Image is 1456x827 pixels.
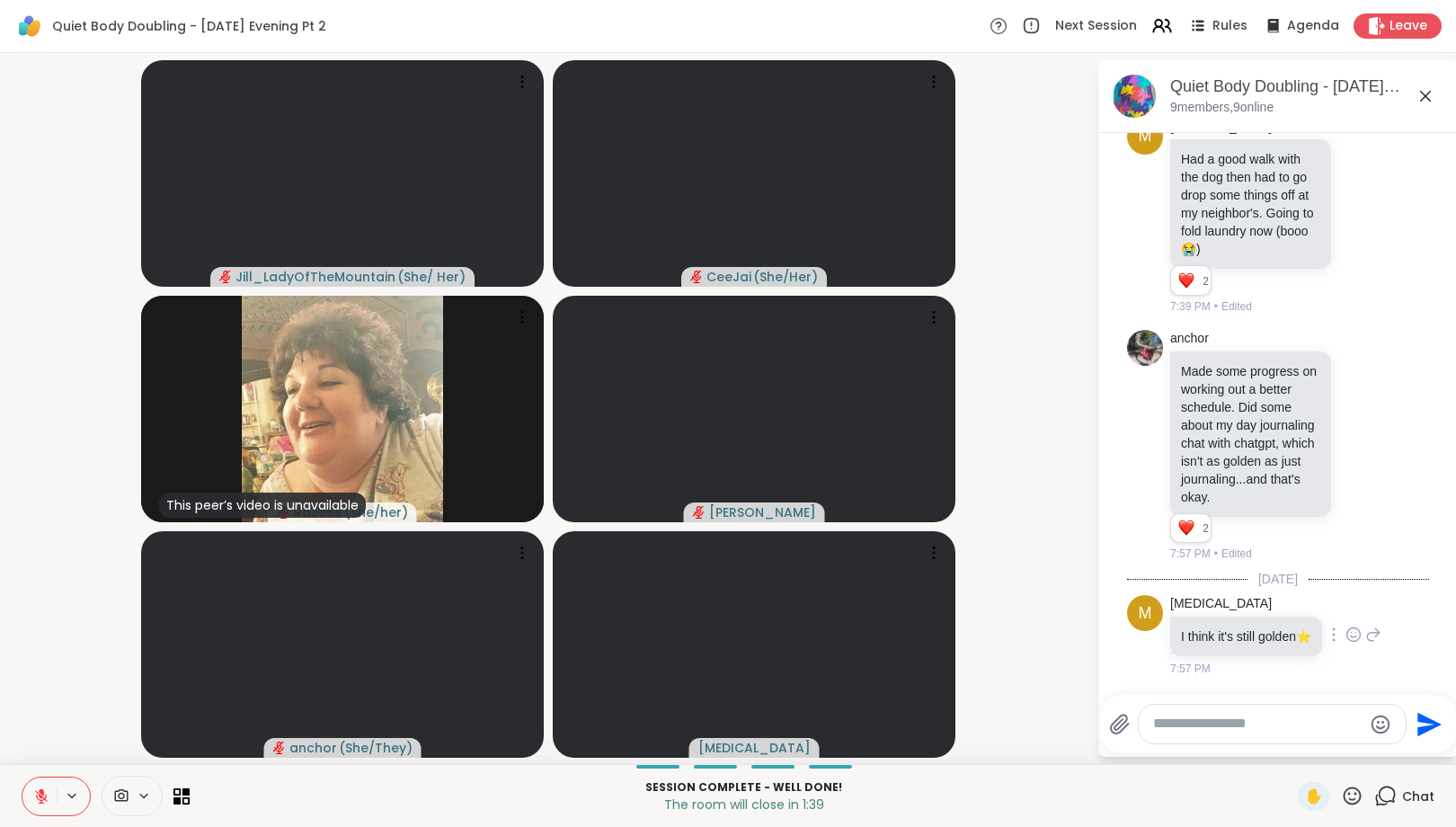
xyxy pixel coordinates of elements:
[1055,17,1137,35] span: Next Session
[1212,17,1247,35] span: Rules
[1370,714,1391,735] button: Emoji picker
[1170,546,1211,562] span: 7:57 PM
[1170,595,1272,613] a: [MEDICAL_DATA]
[1181,627,1311,645] p: I think it's still golden
[753,268,818,286] span: ( She/Her )
[1214,298,1218,315] span: •
[1247,570,1309,588] span: [DATE]
[1170,76,1443,98] div: Quiet Body Doubling - [DATE] Evening Pt 2, [DATE]
[1203,273,1211,289] span: 2
[1139,601,1152,626] span: M
[1407,704,1447,744] button: Send
[1176,521,1195,536] button: Reactions: love
[1170,661,1211,677] span: 7:57 PM
[1176,273,1195,288] button: Reactions: love
[698,739,811,757] span: [MEDICAL_DATA]
[1181,242,1196,256] span: 😭
[1296,629,1311,644] span: ⭐
[1305,786,1323,807] span: ✋
[344,503,408,521] span: ( she/her )
[1221,546,1252,562] span: Edited
[273,742,286,754] span: audio-muted
[1171,514,1203,543] div: Reaction list
[200,779,1287,796] p: Session Complete - well done!
[1139,124,1152,148] span: M
[709,503,816,521] span: [PERSON_NAME]
[159,493,366,518] div: This peer’s video is unavailable
[219,271,232,283] span: audio-muted
[14,11,45,41] img: ShareWell Logomark
[690,271,703,283] span: audio-muted
[1127,330,1163,366] img: https://sharewell-space-live.sfo3.digitaloceanspaces.com/user-generated/bd698b57-9748-437a-a102-e...
[1171,266,1203,295] div: Reaction list
[200,796,1287,814] p: The room will close in 1:39
[52,17,326,35] span: Quiet Body Doubling - [DATE] Evening Pt 2
[339,739,413,757] span: ( She/They )
[1402,787,1434,805] span: Chat
[1203,520,1211,537] span: 2
[1170,330,1209,348] a: anchor
[1181,362,1320,506] p: Made some progress on working out a better schedule. Did some about my day journaling chat with c...
[1214,546,1218,562] span: •
[1221,298,1252,315] span: Edited
[1113,75,1156,118] img: Quiet Body Doubling - Thursday Evening Pt 2, Sep 11
[1170,99,1274,117] p: 9 members, 9 online
[706,268,751,286] span: CeeJai
[1170,298,1211,315] span: 7:39 PM
[289,739,337,757] span: anchor
[1181,150,1320,258] p: Had a good walk with the dog then had to go drop some things off at my neighbor's. Going to fold ...
[1287,17,1339,35] span: Agenda
[1153,715,1363,734] textarea: Type your message
[397,268,466,286] span: ( She/ Her )
[242,296,443,522] img: Rose68
[235,268,395,286] span: Jill_LadyOfTheMountain
[693,506,706,519] span: audio-muted
[1389,17,1427,35] span: Leave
